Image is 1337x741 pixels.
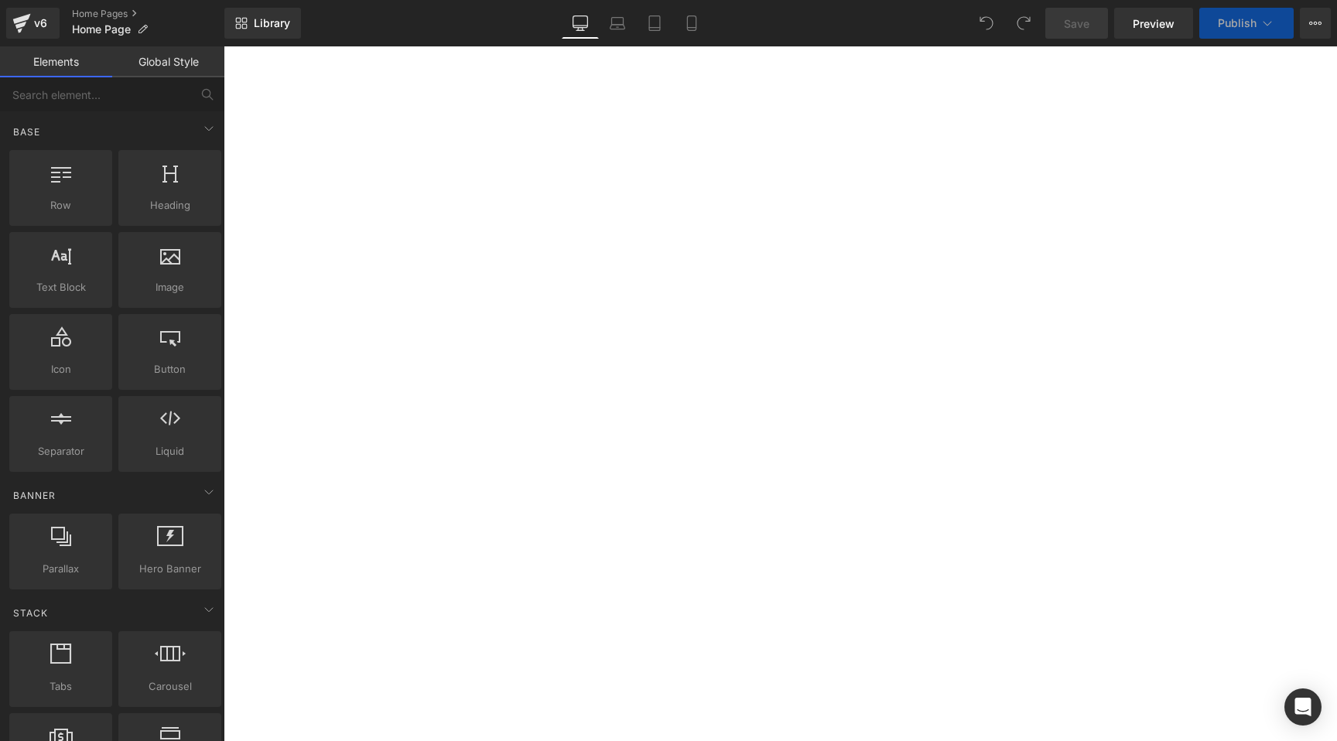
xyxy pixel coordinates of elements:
a: v6 [6,8,60,39]
span: Save [1064,15,1089,32]
div: v6 [31,13,50,33]
span: Icon [14,361,108,377]
span: Tabs [14,678,108,695]
span: Home Page [72,23,131,36]
span: Preview [1133,15,1175,32]
button: More [1300,8,1331,39]
span: Publish [1218,17,1257,29]
span: Parallax [14,561,108,577]
button: Redo [1008,8,1039,39]
a: Global Style [112,46,224,77]
a: Mobile [673,8,710,39]
span: Base [12,125,42,139]
a: Tablet [636,8,673,39]
a: New Library [224,8,301,39]
span: Button [123,361,217,377]
span: Separator [14,443,108,459]
span: Row [14,197,108,213]
a: Laptop [599,8,636,39]
span: Liquid [123,443,217,459]
div: Open Intercom Messenger [1284,688,1322,726]
span: Text Block [14,279,108,295]
span: Heading [123,197,217,213]
span: Image [123,279,217,295]
span: Hero Banner [123,561,217,577]
a: Home Pages [72,8,224,20]
span: Banner [12,488,57,503]
a: Preview [1114,8,1193,39]
a: Desktop [562,8,599,39]
button: Undo [971,8,1002,39]
button: Publish [1199,8,1294,39]
span: Carousel [123,678,217,695]
span: Library [254,16,290,30]
span: Stack [12,606,50,620]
